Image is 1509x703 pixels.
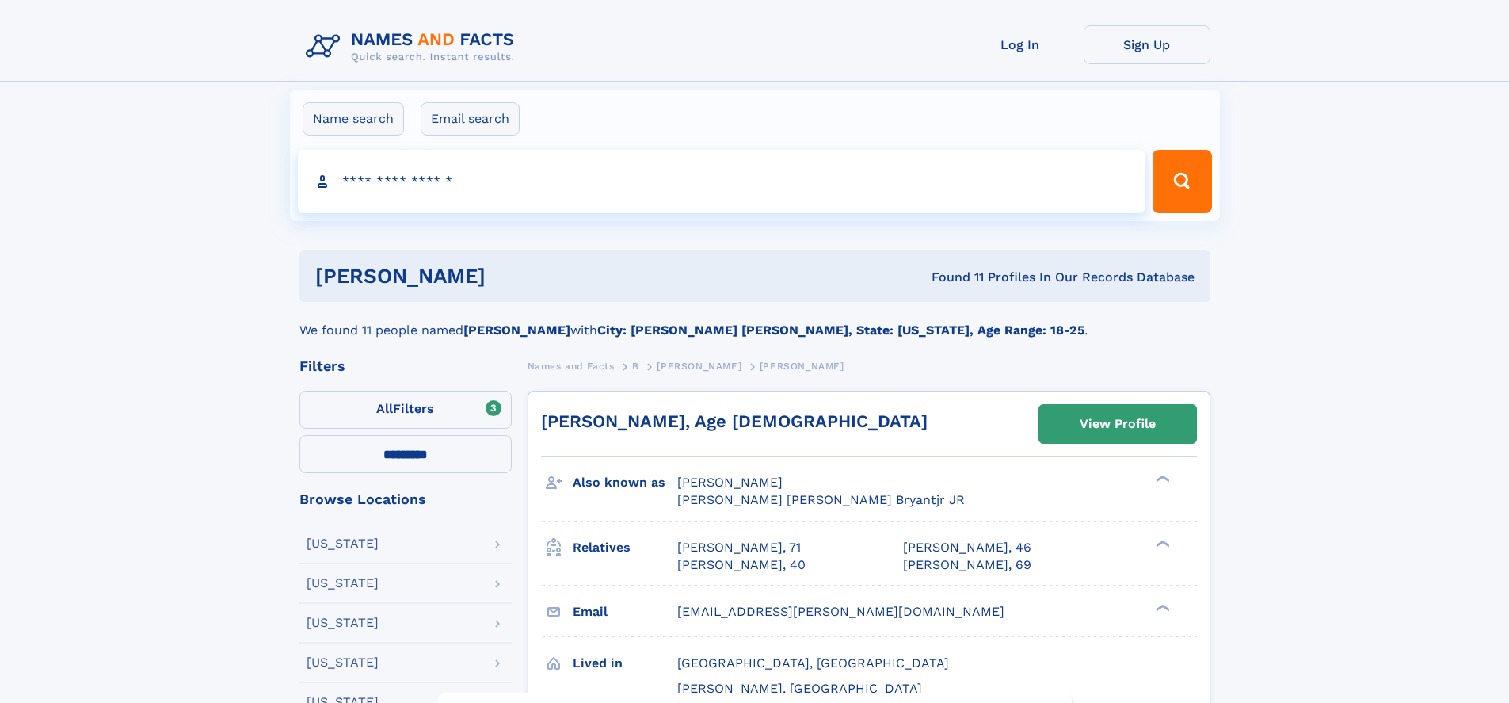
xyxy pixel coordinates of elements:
div: ❯ [1152,602,1171,613]
label: Email search [421,102,520,136]
button: Search Button [1153,150,1211,213]
a: [PERSON_NAME], Age [DEMOGRAPHIC_DATA] [541,411,928,431]
span: [GEOGRAPHIC_DATA], [GEOGRAPHIC_DATA] [677,655,949,671]
h3: Also known as [573,469,677,496]
label: Name search [303,102,404,136]
div: Browse Locations [299,492,512,506]
div: ❯ [1152,538,1171,548]
a: View Profile [1039,405,1196,443]
span: [EMAIL_ADDRESS][PERSON_NAME][DOMAIN_NAME] [677,604,1004,619]
h3: Lived in [573,650,677,677]
div: [US_STATE] [307,577,379,590]
div: View Profile [1080,406,1156,442]
div: Filters [299,359,512,373]
h3: Relatives [573,534,677,561]
div: Found 11 Profiles In Our Records Database [708,269,1195,286]
b: City: [PERSON_NAME] [PERSON_NAME], State: [US_STATE], Age Range: 18-25 [597,323,1084,338]
a: Sign Up [1084,25,1210,64]
div: [US_STATE] [307,617,379,629]
span: [PERSON_NAME] [PERSON_NAME] Bryantjr JR [677,492,965,507]
a: Log In [957,25,1084,64]
label: Filters [299,391,512,429]
span: [PERSON_NAME] [677,475,783,490]
span: All [376,401,393,416]
div: [US_STATE] [307,656,379,669]
b: [PERSON_NAME] [463,323,570,338]
a: [PERSON_NAME], 69 [903,556,1031,574]
a: [PERSON_NAME], 46 [903,539,1031,556]
span: [PERSON_NAME], [GEOGRAPHIC_DATA] [677,681,922,696]
span: B [632,361,639,372]
a: [PERSON_NAME], 71 [677,539,801,556]
span: [PERSON_NAME] [760,361,844,372]
img: Logo Names and Facts [299,25,528,68]
div: [US_STATE] [307,537,379,550]
input: search input [298,150,1146,213]
div: ❯ [1152,474,1171,484]
div: We found 11 people named with . [299,302,1210,340]
a: Names and Facts [528,356,615,376]
a: B [632,356,639,376]
span: [PERSON_NAME] [657,361,741,372]
a: [PERSON_NAME], 40 [677,556,806,574]
a: [PERSON_NAME] [657,356,741,376]
h1: [PERSON_NAME] [315,266,709,286]
h3: Email [573,598,677,625]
